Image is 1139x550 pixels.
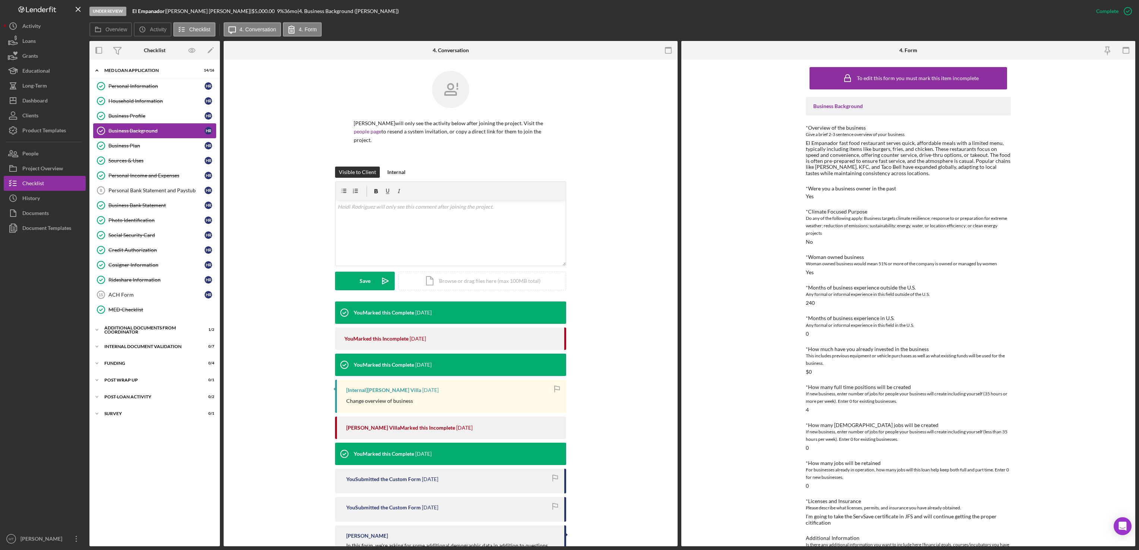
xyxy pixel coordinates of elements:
div: MED Loan Application [104,68,196,73]
div: *Licenses and Insurance [806,498,1011,504]
button: 4. Conversation [224,22,281,37]
div: 9 % [277,8,284,14]
div: *Months of business experience in U.S. [806,315,1011,321]
div: Survey [104,411,196,416]
div: Documents [22,206,49,222]
div: *Climate Focused Purpose [806,209,1011,215]
div: [Internal] [PERSON_NAME] Villa [346,387,421,393]
div: H R [205,142,212,149]
button: Document Templates [4,221,86,236]
div: If new business, enter number of jobs for people your business will create including yourself (le... [806,428,1011,443]
div: Activity [22,19,41,35]
time: 2025-05-27 15:15 [415,362,432,368]
button: Complete [1089,4,1135,19]
div: Checklist [144,47,165,53]
button: Loans [4,34,86,48]
div: Internal Document Validation [104,344,196,349]
a: Product Templates [4,123,86,138]
div: For businesses already in operation, how many jobs will this loan help keep both full and part ti... [806,466,1011,481]
div: Open Intercom Messenger [1114,517,1132,535]
a: Personal InformationHR [93,79,216,94]
button: People [4,146,86,161]
div: *Were you a business owner in the past [806,186,1011,192]
time: 2025-04-02 16:33 [422,476,438,482]
div: H R [205,246,212,254]
div: | 4. Business Background ([PERSON_NAME]) [297,8,399,14]
a: Business Bank StatementHR [93,198,216,213]
button: Clients [4,108,86,123]
div: 0 / 7 [201,344,214,349]
div: Checklist [22,176,44,193]
div: 4. Conversation [433,47,469,53]
a: Grants [4,48,86,63]
div: Any formal or informal experience in this field in the U.S. [806,322,1011,329]
div: *How many jobs will be retained [806,460,1011,466]
div: H R [205,82,212,90]
div: Business Plan [108,143,205,149]
div: H R [205,231,212,239]
time: 2025-05-28 19:28 [410,336,426,342]
div: Dashboard [22,93,48,110]
div: El Empanador fast food restaurant serves quick, affordable meals with a limited menu, typically i... [806,140,1011,176]
div: H R [205,187,212,194]
a: 8Personal Bank Statement and PaystubHR [93,183,216,198]
text: MT [9,537,14,541]
button: Activity [4,19,86,34]
div: [PERSON_NAME] Villa Marked this Incomplete [346,425,455,431]
div: Post-Loan Activity [104,395,196,399]
div: You Marked this Incomplete [344,336,408,342]
div: Additional Information [806,535,1011,541]
div: H R [205,291,212,298]
button: Long-Term [4,78,86,93]
a: Credit AuthorizationHR [93,243,216,257]
label: Checklist [189,26,211,32]
div: $0 [806,369,812,375]
div: Save [360,272,370,290]
button: Checklist [4,176,86,191]
div: ACH Form [108,292,205,298]
div: Visible to Client [339,167,376,178]
div: 0 [806,483,809,489]
time: 2025-05-28 19:29 [415,310,432,316]
div: Do any of the following apply: Business targets climate resilience; response to or preparation fo... [806,215,1011,237]
div: Personal Income and Expenses [108,173,205,178]
time: 2025-04-02 16:29 [422,505,438,511]
button: Overview [89,22,132,37]
div: Sources & Uses [108,158,205,164]
div: H R [205,276,212,284]
div: Loans [22,34,36,50]
div: Grants [22,48,38,65]
time: 2025-05-02 19:59 [456,425,473,431]
div: *How many [DEMOGRAPHIC_DATA] jobs will be created [806,422,1011,428]
button: MT[PERSON_NAME] [4,531,86,546]
button: History [4,191,86,206]
a: Documents [4,206,86,221]
div: H R [205,202,212,209]
tspan: 15 [98,293,103,297]
button: Educational [4,63,86,78]
div: *Months of business experience outside the U.S. [806,285,1011,291]
div: H R [205,112,212,120]
div: Product Templates [22,123,66,140]
div: 0 [806,445,809,451]
div: Rideshare Information [108,277,205,283]
a: Project Overview [4,161,86,176]
div: Yes [806,193,814,199]
div: Personal Information [108,83,205,89]
a: Business ProfileHR [93,108,216,123]
button: Checklist [173,22,215,37]
label: Overview [105,26,127,32]
p: [PERSON_NAME] will only see the activity below after joining the project. Visit the to resend a s... [354,119,548,144]
div: Cosigner Information [108,262,205,268]
a: Sources & UsesHR [93,153,216,168]
div: Credit Authorization [108,247,205,253]
button: Dashboard [4,93,86,108]
button: Internal [384,167,409,178]
div: People [22,146,38,163]
a: Rideshare InformationHR [93,272,216,287]
div: Project Overview [22,161,63,178]
div: 0 / 2 [201,395,214,399]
